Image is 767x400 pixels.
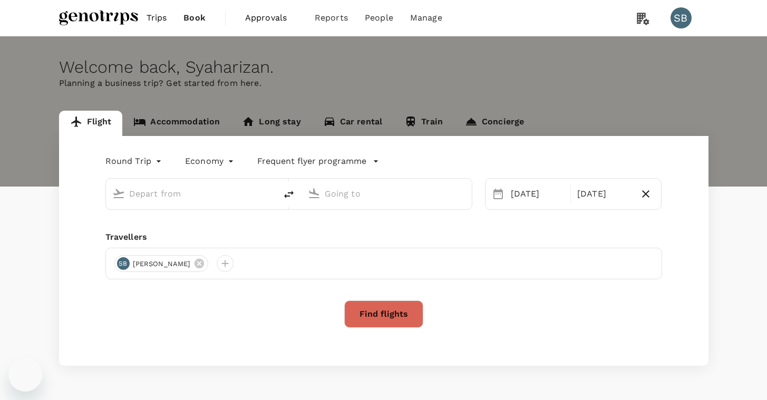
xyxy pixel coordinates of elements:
input: Depart from [129,186,254,202]
span: [PERSON_NAME] [127,259,197,269]
div: SB[PERSON_NAME] [114,255,209,272]
p: Planning a business trip? Get started from here. [59,77,708,90]
div: Travellers [105,231,662,243]
a: Concierge [454,111,535,136]
div: [DATE] [507,183,568,204]
input: Going to [325,186,450,202]
button: Find flights [344,300,423,328]
div: [DATE] [573,183,635,204]
span: Approvals [245,12,298,24]
button: delete [276,182,302,207]
iframe: Button to launch messaging window [8,358,42,392]
div: SB [671,7,692,28]
a: Accommodation [122,111,231,136]
a: Flight [59,111,123,136]
span: Reports [315,12,348,24]
a: Car rental [312,111,394,136]
span: Book [183,12,206,24]
p: Frequent flyer programme [257,155,366,168]
span: People [365,12,393,24]
div: Economy [185,153,236,170]
div: Welcome back , Syaharizan . [59,57,708,77]
a: Train [393,111,454,136]
span: Manage [410,12,442,24]
a: Long stay [231,111,312,136]
button: Frequent flyer programme [257,155,379,168]
button: Open [269,192,271,194]
div: Round Trip [105,153,164,170]
img: Genotrips - ALL [59,6,138,30]
div: SB [117,257,130,270]
span: Trips [147,12,167,24]
button: Open [464,192,467,194]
